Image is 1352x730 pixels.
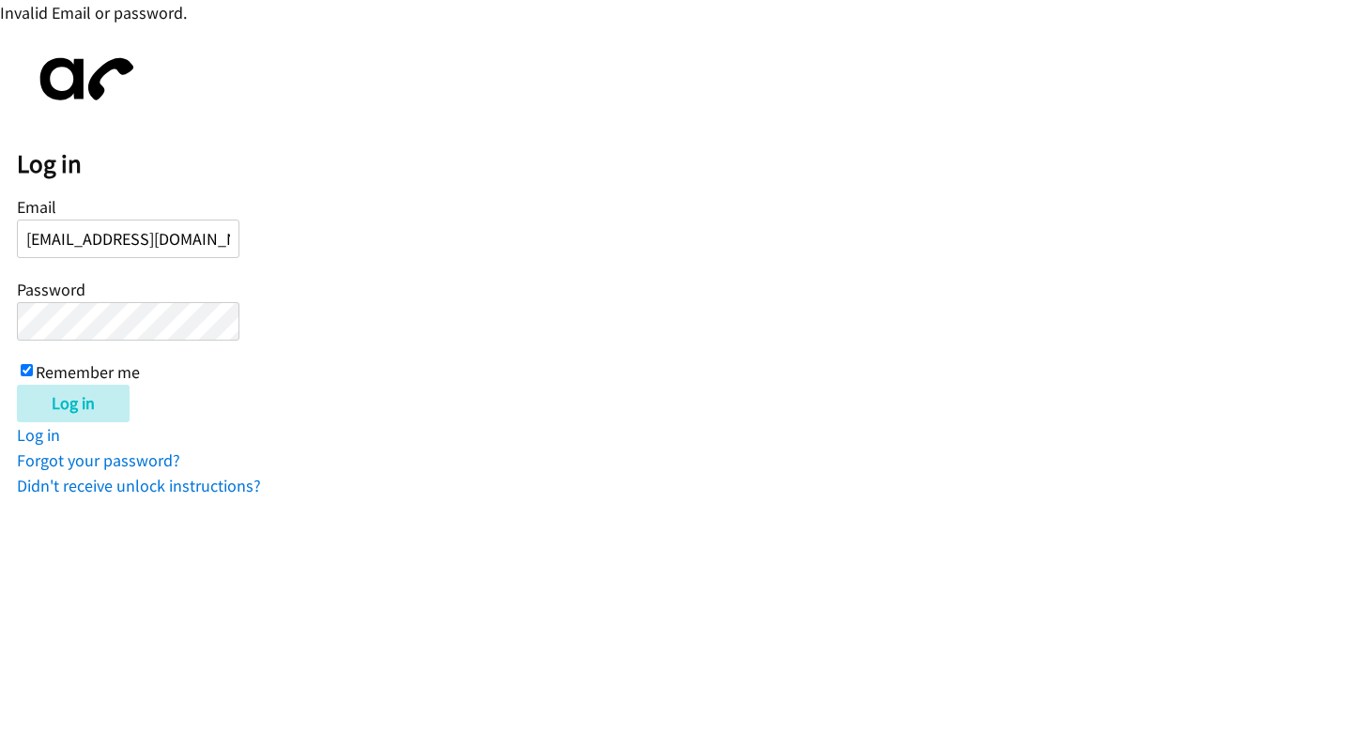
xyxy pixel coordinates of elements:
h2: Log in [17,148,1352,180]
img: aphone-8a226864a2ddd6a5e75d1ebefc011f4aa8f32683c2d82f3fb0802fe031f96514.svg [17,42,148,116]
label: Email [17,196,56,218]
label: Remember me [36,361,140,383]
a: Didn't receive unlock instructions? [17,475,261,496]
a: Forgot your password? [17,449,180,471]
input: Log in [17,385,130,422]
label: Password [17,279,85,300]
a: Log in [17,424,60,446]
